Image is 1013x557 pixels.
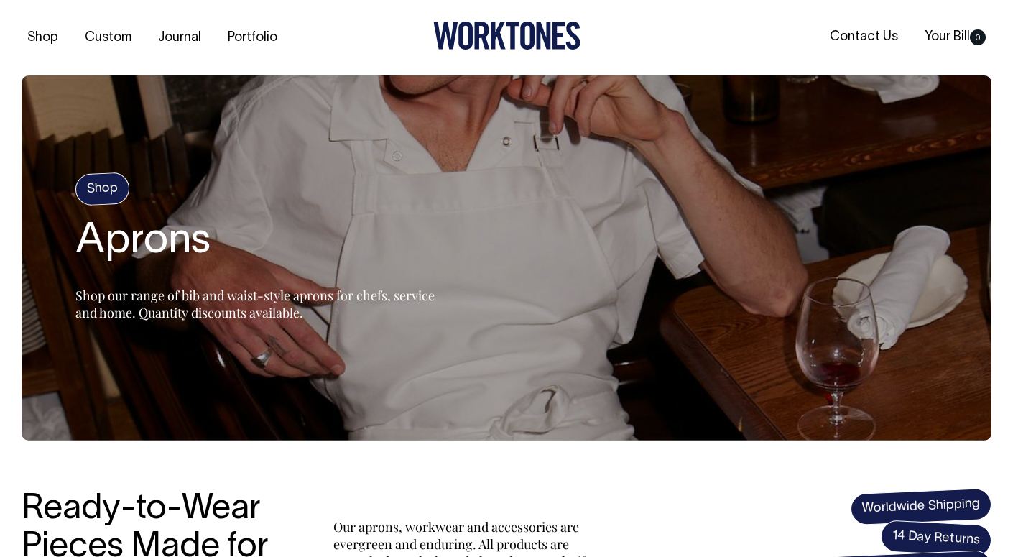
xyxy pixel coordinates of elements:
[22,26,64,50] a: Shop
[970,29,986,45] span: 0
[75,219,435,265] h2: Aprons
[152,26,207,50] a: Journal
[919,25,991,49] a: Your Bill0
[880,520,992,557] span: 14 Day Returns
[824,25,904,49] a: Contact Us
[79,26,137,50] a: Custom
[222,26,283,50] a: Portfolio
[75,287,435,321] span: Shop our range of bib and waist-style aprons for chefs, service and home. Quantity discounts avai...
[850,488,992,525] span: Worldwide Shipping
[75,172,130,206] h4: Shop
